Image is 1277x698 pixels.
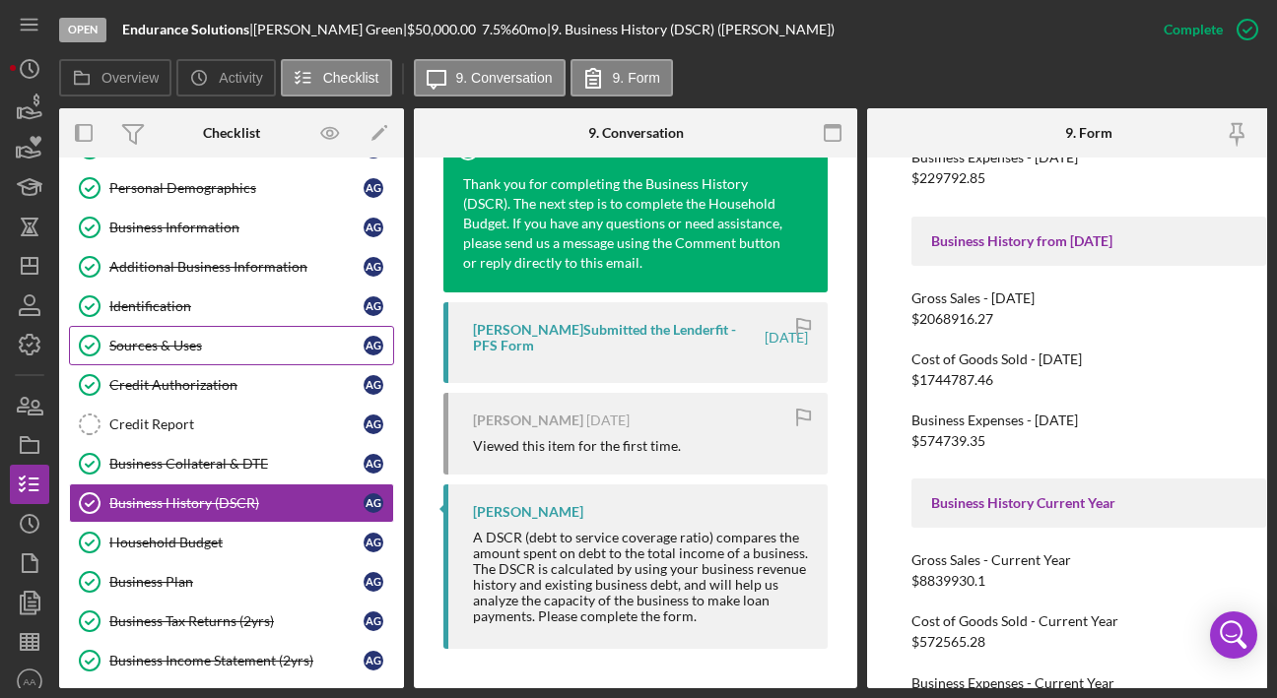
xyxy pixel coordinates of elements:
[109,298,364,314] div: Identification
[463,174,788,273] div: Thank you for completing the Business History (DSCR). The next step is to complete the Household ...
[456,70,553,86] label: 9. Conversation
[473,322,762,353] div: [PERSON_NAME] Submitted the Lenderfit - PFS Form
[911,412,1266,428] div: Business Expenses - [DATE]
[911,634,985,650] div: $572565.28
[1210,611,1257,659] div: Open Intercom Messenger
[109,180,364,196] div: Personal Demographics
[253,22,407,37] div: [PERSON_NAME] Green |
[473,412,583,428] div: [PERSON_NAME]
[69,286,394,326] a: IdentificationAG
[69,326,394,365] a: Sources & UsesAG
[364,572,383,592] div: A G
[109,613,364,629] div: Business Tax Returns (2yrs)
[364,218,383,237] div: A G
[1164,10,1223,49] div: Complete
[69,208,394,247] a: Business InformationAG
[69,523,394,562] a: Household BudgetAG
[101,70,159,86] label: Overview
[59,18,106,42] div: Open
[911,372,993,388] div: $1744787.46
[69,444,394,483] a: Business Collateral & DTEAG
[364,336,383,355] div: A G
[414,59,566,96] button: 9. Conversation
[1144,10,1267,49] button: Complete
[69,168,394,208] a: Personal DemographicsAG
[219,70,262,86] label: Activity
[511,22,547,37] div: 60 mo
[473,438,681,454] div: Viewed this item for the first time.
[586,412,630,428] time: 2025-06-25 21:10
[109,653,364,668] div: Business Income Statement (2yrs)
[364,375,383,395] div: A G
[59,59,171,96] button: Overview
[176,59,275,96] button: Activity
[323,70,379,86] label: Checklist
[588,125,684,141] div: 9. Conversation
[122,21,249,37] b: Endurance Solutions
[364,178,383,198] div: A G
[109,377,364,393] div: Credit Authorization
[364,414,383,434] div: A G
[911,351,1266,367] div: Cost of Goods Sold - [DATE]
[911,150,1266,165] div: Business Expenses - [DATE]
[364,296,383,316] div: A G
[911,170,985,186] div: $229792.85
[911,433,985,449] div: $574739.35
[1065,125,1112,141] div: 9. Form
[911,573,985,589] div: $8839930.1
[571,59,673,96] button: 9. Form
[911,552,1266,568] div: Gross Sales - Current Year
[69,405,394,444] a: Credit ReportAG
[364,493,383,513] div: A G
[364,611,383,631] div: A G
[69,562,394,602] a: Business PlanAG
[109,495,364,511] div: Business History (DSCR)
[109,338,364,353] div: Sources & Uses
[122,22,253,37] div: |
[473,504,583,520] div: [PERSON_NAME]
[203,125,260,141] div: Checklist
[109,259,364,275] div: Additional Business Information
[69,365,394,405] a: Credit AuthorizationAG
[911,311,993,327] div: $2068916.27
[911,675,1266,691] div: Business Expenses - Current Year
[109,535,364,550] div: Household Budget
[765,330,808,346] time: 2025-06-26 15:42
[109,220,364,235] div: Business Information
[931,495,1246,511] div: Business History Current Year
[69,483,394,523] a: Business History (DSCR)AG
[547,22,835,37] div: | 9. Business History (DSCR) ([PERSON_NAME])
[281,59,392,96] button: Checklist
[69,247,394,286] a: Additional Business InformationAG
[109,456,364,472] div: Business Collateral & DTE
[407,22,482,37] div: $50,000.00
[24,676,36,687] text: AA
[364,454,383,474] div: A G
[911,613,1266,629] div: Cost of Goods Sold - Current Year
[473,530,808,625] div: A DSCR (debt to service coverage ratio) compares the amount spent on debt to the total income of ...
[482,22,511,37] div: 7.5 %
[109,416,364,432] div: Credit Report
[911,290,1266,306] div: Gross Sales - [DATE]
[364,257,383,277] div: A G
[364,651,383,670] div: A G
[931,233,1246,249] div: Business History from [DATE]
[69,602,394,641] a: Business Tax Returns (2yrs)AG
[364,533,383,552] div: A G
[69,641,394,680] a: Business Income Statement (2yrs)AG
[109,574,364,590] div: Business Plan
[613,70,660,86] label: 9. Form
